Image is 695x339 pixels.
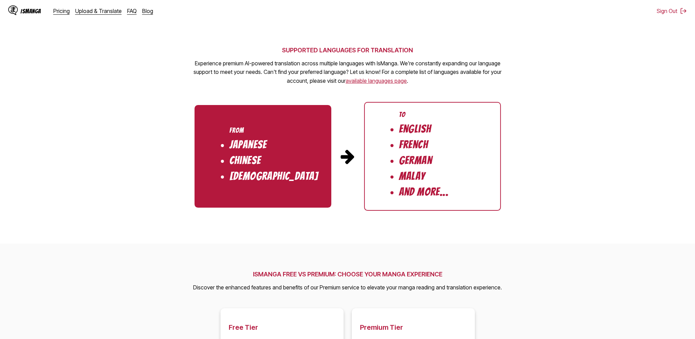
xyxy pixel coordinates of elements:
li: German [399,155,432,166]
li: Chinese [229,155,261,166]
h3: Premium Tier [360,323,467,331]
a: Blog [142,8,153,14]
h2: ISMANGA FREE VS PREMIUM: CHOOSE YOUR MANGA EXPERIENCE [193,271,502,278]
img: Arrow pointing from source to target languages [339,148,356,165]
div: IsManga [21,8,41,14]
img: Sign out [680,8,687,14]
a: Pricing [53,8,70,14]
ul: Source Languages [195,105,331,208]
li: And More... [399,186,449,198]
li: Japanese [229,139,267,151]
img: IsManga Logo [8,5,18,15]
li: French [399,139,428,151]
h3: Free Tier [229,323,335,331]
div: To [399,111,405,118]
a: IsManga LogoIsManga [8,5,53,16]
button: Sign Out [657,8,687,14]
li: Malay [399,170,425,182]
h2: SUPPORTED LANGUAGES FOR TRANSLATION [190,47,505,54]
a: Upload & Translate [75,8,122,14]
li: English [399,123,431,135]
li: [DEMOGRAPHIC_DATA] [229,170,319,182]
p: Experience premium AI-powered translation across multiple languages with IsManga. We're constantl... [190,59,505,86]
a: FAQ [127,8,137,14]
a: Available languages [346,77,407,84]
p: Discover the enhanced features and benefits of our Premium service to elevate your manga reading ... [193,283,502,292]
div: From [229,127,244,134]
ul: Target Languages [364,102,501,211]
